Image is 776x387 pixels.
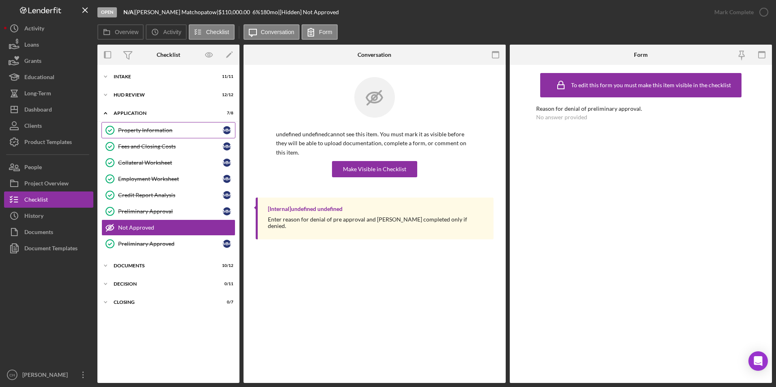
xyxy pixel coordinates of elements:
[101,187,235,203] a: Credit Report AnalysisMM
[118,241,223,247] div: Preliminary Approved
[4,191,93,208] button: Checklist
[114,92,213,97] div: HUD Review
[536,105,746,112] div: Reason for denial of preliminary approval.
[4,53,93,69] button: Grants
[332,161,417,177] button: Make Visible in Checklist
[24,85,51,103] div: Long-Term
[9,373,15,377] text: CH
[101,236,235,252] a: Preliminary ApprovedMM
[219,74,233,79] div: 11 / 11
[118,127,223,133] div: Property Information
[97,7,117,17] div: Open
[118,176,223,182] div: Employment Worksheet
[24,69,54,87] div: Educational
[97,24,144,40] button: Overview
[268,206,343,212] div: [Internal] undefined undefined
[24,159,42,177] div: People
[748,351,768,371] div: Open Intercom Messenger
[24,37,39,55] div: Loans
[146,24,186,40] button: Activity
[219,263,233,268] div: 10 / 12
[118,208,223,215] div: Preliminary Approval
[24,20,44,39] div: Activity
[101,122,235,138] a: Property InformationMM
[101,155,235,171] a: Collateral WorksheetMM
[114,263,213,268] div: Documents
[4,118,93,134] button: Clients
[118,192,223,198] div: Credit Report Analysis
[714,4,754,20] div: Mark Complete
[118,224,235,231] div: Not Approved
[163,29,181,35] label: Activity
[4,20,93,37] a: Activity
[114,74,213,79] div: Intake
[276,130,473,157] p: undefined undefined cannot see this item. You must mark it as visible before they will be able to...
[260,9,278,15] div: 180 mo
[268,216,485,229] div: Enter reason for denial of pre approval and [PERSON_NAME] completed only if denied.
[4,101,93,118] a: Dashboard
[244,24,300,40] button: Conversation
[223,175,231,183] div: M M
[123,9,134,15] b: N/A
[4,224,93,240] button: Documents
[4,367,93,383] button: CH[PERSON_NAME]
[135,9,218,15] div: [PERSON_NAME] Matchopatow |
[261,29,295,35] label: Conversation
[118,143,223,150] div: Fees and Closing Costs
[101,219,235,236] a: Not Approved
[24,208,43,226] div: History
[219,111,233,116] div: 7 / 8
[343,161,406,177] div: Make Visible in Checklist
[189,24,235,40] button: Checklist
[101,138,235,155] a: Fees and Closing CostsMM
[4,159,93,175] button: People
[706,4,772,20] button: Mark Complete
[123,9,135,15] div: |
[114,282,213,286] div: Decision
[4,240,93,256] button: Document Templates
[536,114,587,120] div: No answer provided
[118,159,223,166] div: Collateral Worksheet
[4,134,93,150] button: Product Templates
[101,203,235,219] a: Preliminary ApprovalMM
[4,69,93,85] button: Educational
[24,118,42,136] div: Clients
[278,9,339,15] div: | [Hidden] Not Approved
[24,191,48,210] div: Checklist
[24,53,41,71] div: Grants
[252,9,260,15] div: 6 %
[223,191,231,199] div: M M
[101,171,235,187] a: Employment WorksheetMM
[206,29,229,35] label: Checklist
[223,159,231,167] div: M M
[20,367,73,385] div: [PERSON_NAME]
[219,92,233,97] div: 12 / 12
[24,175,69,193] div: Project Overview
[24,101,52,120] div: Dashboard
[115,29,138,35] label: Overview
[24,240,78,258] div: Document Templates
[319,29,332,35] label: Form
[4,85,93,101] button: Long-Term
[24,224,53,242] div: Documents
[114,111,213,116] div: Application
[302,24,338,40] button: Form
[4,37,93,53] button: Loans
[4,175,93,191] button: Project Overview
[219,300,233,305] div: 0 / 7
[114,300,213,305] div: Closing
[571,82,731,88] div: To edit this form you must make this item visible in the checklist
[223,142,231,150] div: M M
[4,208,93,224] button: History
